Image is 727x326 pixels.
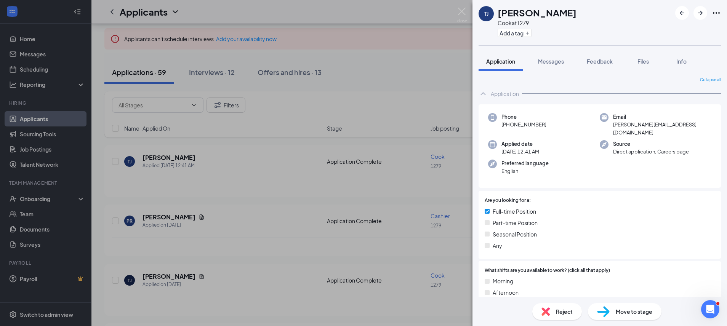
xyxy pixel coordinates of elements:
[485,267,610,274] span: What shifts are you available to work? (click all that apply)
[493,241,502,250] span: Any
[493,207,536,216] span: Full-time Position
[556,307,573,316] span: Reject
[493,219,538,227] span: Part-time Position
[491,90,519,97] div: Application
[712,8,721,18] svg: Ellipses
[693,6,707,20] button: ArrowRight
[676,58,687,65] span: Info
[700,77,721,83] span: Collapse all
[677,8,687,18] svg: ArrowLeftNew
[501,113,546,121] span: Phone
[493,288,519,297] span: Afternoon
[501,160,549,167] span: Preferred language
[538,58,564,65] span: Messages
[616,307,652,316] span: Move to stage
[485,197,531,204] span: Are you looking for a:
[525,31,530,35] svg: Plus
[501,148,539,155] span: [DATE] 12:41 AM
[479,89,488,98] svg: ChevronUp
[486,58,515,65] span: Application
[637,58,649,65] span: Files
[498,19,576,27] div: Cook at 1279
[493,230,537,238] span: Seasonal Position
[493,277,513,285] span: Morning
[501,121,546,128] span: [PHONE_NUMBER]
[613,121,711,136] span: [PERSON_NAME][EMAIL_ADDRESS][DOMAIN_NAME]
[613,148,689,155] span: Direct application, Careers page
[613,113,711,121] span: Email
[498,6,576,19] h1: [PERSON_NAME]
[498,29,532,37] button: PlusAdd a tag
[696,8,705,18] svg: ArrowRight
[501,140,539,148] span: Applied date
[701,300,719,318] iframe: Intercom live chat
[675,6,689,20] button: ArrowLeftNew
[613,140,689,148] span: Source
[587,58,613,65] span: Feedback
[501,167,549,175] span: English
[484,10,488,18] div: TJ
